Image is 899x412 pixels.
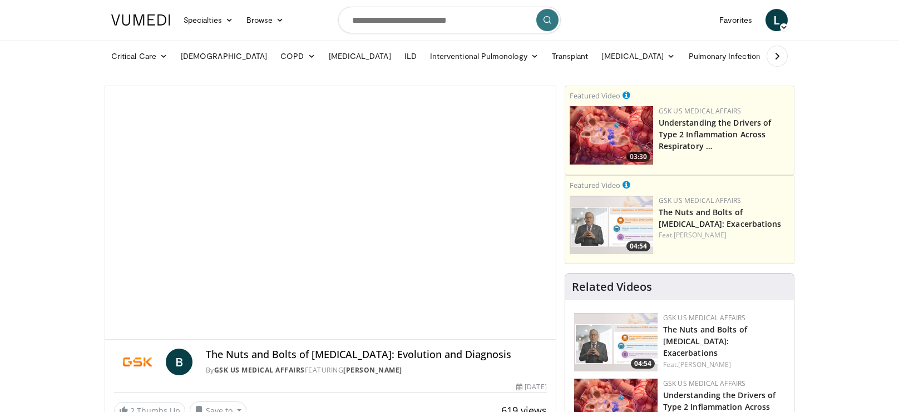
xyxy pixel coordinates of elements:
[574,313,658,371] a: 04:54
[659,196,742,205] a: GSK US Medical Affairs
[626,152,650,162] span: 03:30
[570,180,620,190] small: Featured Video
[674,230,727,240] a: [PERSON_NAME]
[214,365,305,375] a: GSK US Medical Affairs
[626,241,650,251] span: 04:54
[663,313,746,322] a: GSK US Medical Affairs
[240,9,291,31] a: Browse
[114,349,161,375] img: GSK US Medical Affairs
[659,117,772,151] a: Understanding the Drivers of Type 2 Inflammation Across Respiratory …
[663,360,785,370] div: Feat.
[343,365,402,375] a: [PERSON_NAME]
[206,365,547,375] div: By FEATURING
[516,382,546,392] div: [DATE]
[177,9,240,31] a: Specialties
[322,45,398,67] a: [MEDICAL_DATA]
[338,7,561,33] input: Search topics, interventions
[570,106,653,165] img: c2a2685b-ef94-4fc2-90e1-739654430920.png.150x105_q85_crop-smart_upscale.png
[111,14,170,26] img: VuMedi Logo
[713,9,759,31] a: Favorites
[663,379,746,388] a: GSK US Medical Affairs
[659,230,789,240] div: Feat.
[206,349,547,361] h4: The Nuts and Bolts of [MEDICAL_DATA]: Evolution and Diagnosis
[398,45,423,67] a: ILD
[570,91,620,101] small: Featured Video
[663,324,747,358] a: The Nuts and Bolts of [MEDICAL_DATA]: Exacerbations
[595,45,681,67] a: [MEDICAL_DATA]
[274,45,322,67] a: COPD
[105,86,556,340] video-js: Video Player
[570,106,653,165] a: 03:30
[174,45,274,67] a: [DEMOGRAPHIC_DATA]
[105,45,174,67] a: Critical Care
[423,45,545,67] a: Interventional Pulmonology
[570,196,653,254] img: 115e3ffd-dfda-40a8-9c6e-2699a402c261.png.150x105_q85_crop-smart_upscale.png
[545,45,595,67] a: Transplant
[678,360,731,369] a: [PERSON_NAME]
[572,280,652,294] h4: Related Videos
[570,196,653,254] a: 04:54
[682,45,778,67] a: Pulmonary Infection
[631,359,655,369] span: 04:54
[659,207,782,229] a: The Nuts and Bolts of [MEDICAL_DATA]: Exacerbations
[574,313,658,371] img: 115e3ffd-dfda-40a8-9c6e-2699a402c261.png.150x105_q85_crop-smart_upscale.png
[659,106,742,116] a: GSK US Medical Affairs
[166,349,192,375] a: B
[765,9,788,31] a: L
